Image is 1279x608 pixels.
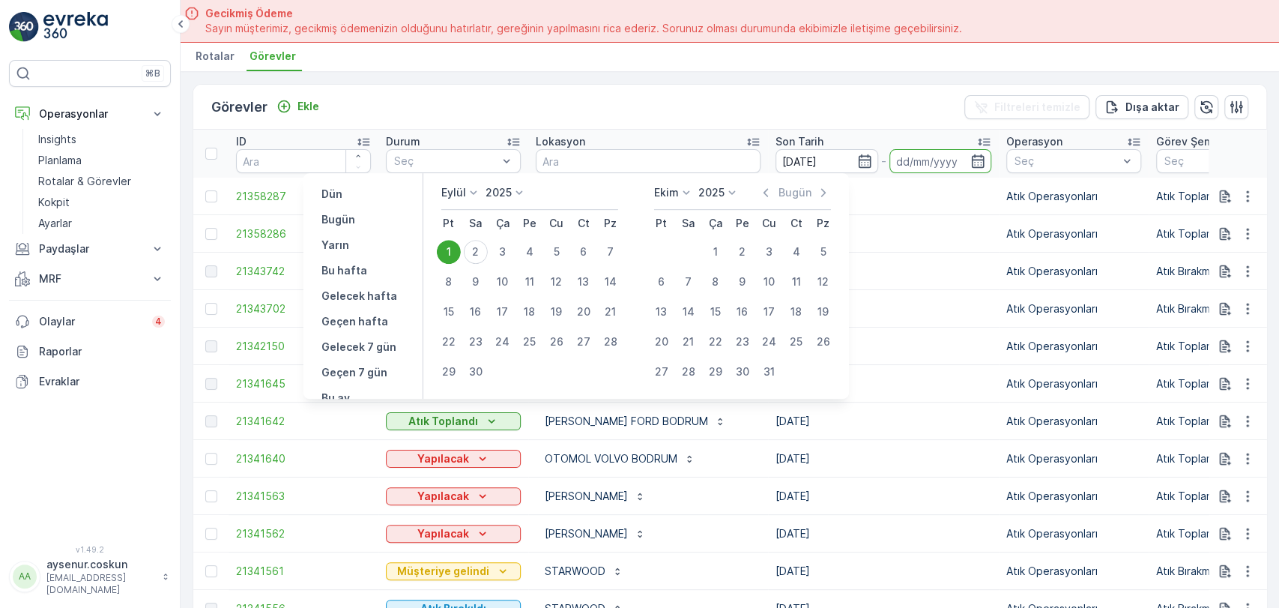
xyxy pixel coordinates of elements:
[491,240,515,264] div: 3
[570,210,597,237] th: Cumartesi
[545,270,569,294] div: 12
[675,210,702,237] th: Salı
[768,440,999,478] td: [DATE]
[783,210,810,237] th: Cumartesi
[205,265,217,277] div: Toggle Row Selected
[999,365,1149,403] td: Atık Operasyonları
[784,300,808,324] div: 18
[321,238,349,253] p: Yarın
[702,210,729,237] th: Çarşamba
[1095,95,1188,119] button: Dışa aktar
[397,564,489,579] p: Müşteriye gelindi
[999,178,1149,215] td: Atık Operasyonları
[46,557,154,572] p: aysenur.coskun
[778,185,811,200] p: Bugün
[321,289,397,304] p: Gelecek hafta
[315,262,373,280] button: Bu hafta
[43,12,108,42] img: logo_light-DOdMpM7g.png
[1006,134,1062,149] p: Operasyon
[964,95,1089,119] button: Filtreleri temizle
[38,195,70,210] p: Kokpit
[39,314,143,329] p: Olaylar
[386,562,521,580] button: Müşteriye gelindi
[315,211,361,229] button: Bugün
[321,365,387,380] p: Geçen 7 gün
[572,330,596,354] div: 27
[775,134,823,149] p: Son Tarih
[486,185,512,200] p: 2025
[205,303,217,315] div: Toggle Row Selected
[768,365,999,403] td: [DATE]
[205,190,217,202] div: Toggle Row Selected
[536,522,655,546] button: [PERSON_NAME]
[545,300,569,324] div: 19
[315,364,393,382] button: Geçen 7 gün
[677,360,701,384] div: 28
[9,367,171,397] a: Evraklar
[464,270,488,294] div: 9
[698,185,725,200] p: 2025
[9,264,171,294] button: MRF
[599,300,623,324] div: 21
[545,451,677,466] p: OTOMOL VOLVO BODRUM
[810,210,837,237] th: Pazar
[677,300,701,324] div: 14
[999,553,1149,590] td: Atık Operasyonları
[543,210,570,237] th: Cuma
[236,339,371,354] span: 21342150
[408,414,478,429] p: Atık Toplandı
[32,129,171,150] a: Insights
[491,300,515,324] div: 17
[464,330,488,354] div: 23
[545,489,628,504] p: [PERSON_NAME]
[32,150,171,171] a: Planlama
[731,270,755,294] div: 9
[205,565,217,577] div: Toggle Row Selected
[9,234,171,264] button: Paydaşlar
[417,451,469,466] p: Yapılacak
[597,210,624,237] th: Pazar
[650,330,674,354] div: 20
[236,226,371,241] span: 21358286
[545,330,569,354] div: 26
[704,330,728,354] div: 22
[321,263,367,278] p: Bu hafta
[32,192,171,213] a: Kokpit
[236,526,371,541] a: 21341562
[297,99,319,114] p: Ekle
[145,67,160,79] p: ⌘B
[321,391,350,406] p: Bu ay
[650,300,674,324] div: 13
[889,149,992,173] input: dd/mm/yyyy
[39,241,141,256] p: Paydaşlar
[536,559,632,583] button: STARWOOD
[768,178,999,215] td: [DATE]
[39,344,165,359] p: Raporlar
[32,213,171,234] a: Ayarlar
[437,300,461,324] div: 15
[236,301,371,316] span: 21343702
[464,300,488,324] div: 16
[211,97,267,118] p: Görevler
[545,526,628,541] p: [PERSON_NAME]
[236,149,371,173] input: Ara
[236,414,371,429] span: 21341642
[386,412,521,430] button: Atık Toplandı
[39,374,165,389] p: Evraklar
[536,409,735,433] button: [PERSON_NAME] FORD BODRUM
[768,253,999,290] td: [DATE]
[9,557,171,596] button: AAaysenur.coskun[EMAIL_ADDRESS][DOMAIN_NAME]
[516,210,543,237] th: Perşembe
[437,240,461,264] div: 1
[999,215,1149,253] td: Atık Operasyonları
[321,212,355,227] p: Bugün
[491,330,515,354] div: 24
[572,270,596,294] div: 13
[236,264,371,279] a: 21343742
[205,6,962,21] span: Gecikmiş Ödeme
[236,451,371,466] a: 21341640
[464,360,488,384] div: 30
[758,240,781,264] div: 3
[386,450,521,468] button: Yapılacak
